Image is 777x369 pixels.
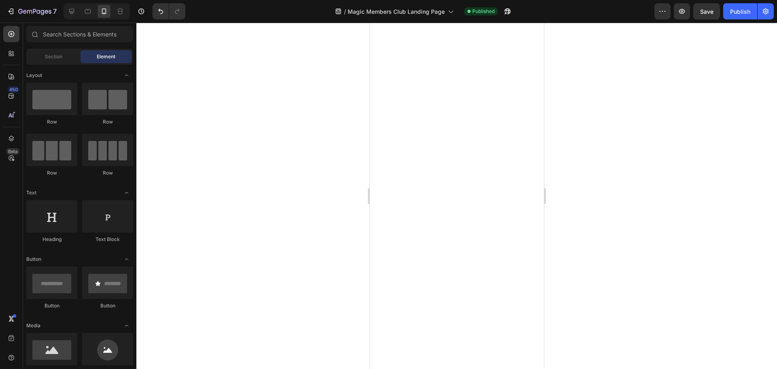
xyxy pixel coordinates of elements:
[26,72,42,79] span: Layout
[120,253,133,266] span: Toggle open
[82,236,133,243] div: Text Block
[8,86,19,93] div: 450
[3,3,60,19] button: 7
[120,319,133,332] span: Toggle open
[348,7,445,16] span: Magic Members Club Landing Page
[82,302,133,309] div: Button
[153,3,185,19] div: Undo/Redo
[120,69,133,82] span: Toggle open
[6,148,19,155] div: Beta
[120,186,133,199] span: Toggle open
[472,8,495,15] span: Published
[26,169,77,177] div: Row
[749,329,769,349] iframe: Intercom live chat
[45,53,62,60] span: Section
[723,3,757,19] button: Publish
[26,236,77,243] div: Heading
[370,23,544,369] iframe: Design area
[26,302,77,309] div: Button
[26,118,77,126] div: Row
[700,8,713,15] span: Save
[82,118,133,126] div: Row
[26,322,40,329] span: Media
[26,26,133,42] input: Search Sections & Elements
[730,7,750,16] div: Publish
[97,53,115,60] span: Element
[53,6,57,16] p: 7
[344,7,346,16] span: /
[82,169,133,177] div: Row
[26,256,41,263] span: Button
[693,3,720,19] button: Save
[26,189,36,196] span: Text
